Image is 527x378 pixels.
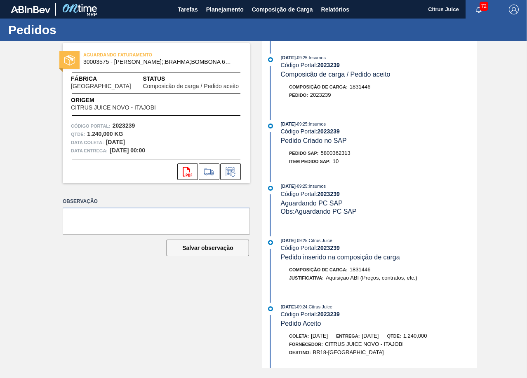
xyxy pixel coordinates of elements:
span: AGUARDANDO FATURAMENTO [83,51,199,59]
strong: 2023239 [317,62,340,68]
img: Logout [509,5,519,14]
strong: 2023239 [113,122,135,129]
span: Origem [71,96,179,105]
strong: 2023239 [317,245,340,251]
span: Tarefas [178,5,198,14]
img: atual [268,186,273,191]
span: 1.240,000 [403,333,427,339]
span: Composicão de carga / Pedido aceito [281,71,391,78]
span: BR18-[GEOGRAPHIC_DATA] [313,349,384,355]
strong: [DATE] [106,139,125,145]
span: Pedido Criado no SAP [281,137,347,144]
span: : Citrus Juice [307,238,332,243]
span: Composicão de carga / Pedido aceito [143,83,239,89]
label: Observação [63,196,250,208]
span: [DATE] [281,238,296,243]
div: Informar alteração no pedido [220,163,241,180]
span: Fornecedor: [289,342,323,347]
span: Planejamento [206,5,244,14]
span: Aguardando PC SAP [281,200,343,207]
span: Status [143,75,242,83]
img: atual [268,306,273,311]
span: 1831446 [350,266,371,273]
span: Justificativa: [289,275,324,280]
span: Entrega: [336,334,360,338]
span: Composição de Carga : [289,84,348,89]
span: CITRUS JUICE NOVO - ITAJOBI [325,341,404,347]
button: Notificações [466,4,492,15]
div: Código Portal: [281,245,477,251]
span: : Insumos [307,55,326,60]
span: 5800362313 [321,150,351,156]
span: CITRUS JUICE NOVO - ITAJOBI [71,105,156,111]
strong: 1.240,000 KG [87,131,123,137]
span: [DATE] [281,121,296,126]
span: 30003575 - SUCO CONCENT LIMAO;;BRAHMA;BOMBONA 62KG; [83,59,233,65]
div: Código Portal: [281,311,477,317]
span: [GEOGRAPHIC_DATA] [71,83,131,89]
span: Qtde: [387,334,401,338]
span: - 09:24 [296,305,307,309]
img: atual [268,57,273,62]
strong: [DATE] 00:00 [110,147,145,154]
span: [DATE] [281,184,296,189]
strong: 2023239 [317,128,340,135]
img: status [64,55,75,65]
span: - 09:25 [296,184,307,189]
span: Destino: [289,350,311,355]
div: Ir para Composição de Carga [199,163,219,180]
div: Abrir arquivo PDF [177,163,198,180]
span: Obs: Aguardando PC SAP [281,208,357,215]
h1: Pedidos [8,25,155,35]
span: Pedido Aceito [281,320,321,327]
span: Aquisição ABI (Preços, contratos, etc.) [326,275,417,281]
button: Salvar observação [167,240,249,256]
span: Pedido SAP: [289,151,319,156]
span: 72 [480,2,488,11]
span: Item pedido SAP: [289,159,331,164]
span: [DATE] [281,55,296,60]
img: atual [268,124,273,128]
span: Composição de Carga : [289,267,348,272]
span: 10 [333,158,339,164]
span: 1831446 [350,84,371,90]
strong: 2023239 [317,191,340,197]
strong: 2023239 [317,311,340,317]
span: 2023239 [310,92,331,98]
span: Fábrica [71,75,143,83]
span: : Insumos [307,121,326,126]
span: : Citrus Juice [307,304,332,309]
span: Pedido : [289,93,308,98]
span: [DATE] [311,333,328,339]
span: Data entrega: [71,147,108,155]
span: - 09:25 [296,122,307,126]
span: - 09:25 [296,238,307,243]
div: Código Portal: [281,191,477,197]
img: TNhmsLtSVTkK8tSr43FrP2fwEKptu5GPRR3wAAAABJRU5ErkJggg== [11,6,50,13]
span: - 09:25 [296,56,307,60]
div: Código Portal: [281,128,477,135]
span: [DATE] [362,333,379,339]
span: Composição de Carga [252,5,313,14]
span: [DATE] [281,304,296,309]
span: Data coleta: [71,138,104,147]
span: Relatórios [321,5,349,14]
div: Código Portal: [281,62,477,68]
img: atual [268,240,273,245]
span: Pedido inserido na composição de carga [281,254,400,261]
span: Qtde : [71,130,85,138]
span: : Insumos [307,184,326,189]
span: Código Portal: [71,122,111,130]
span: Coleta: [289,334,309,338]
